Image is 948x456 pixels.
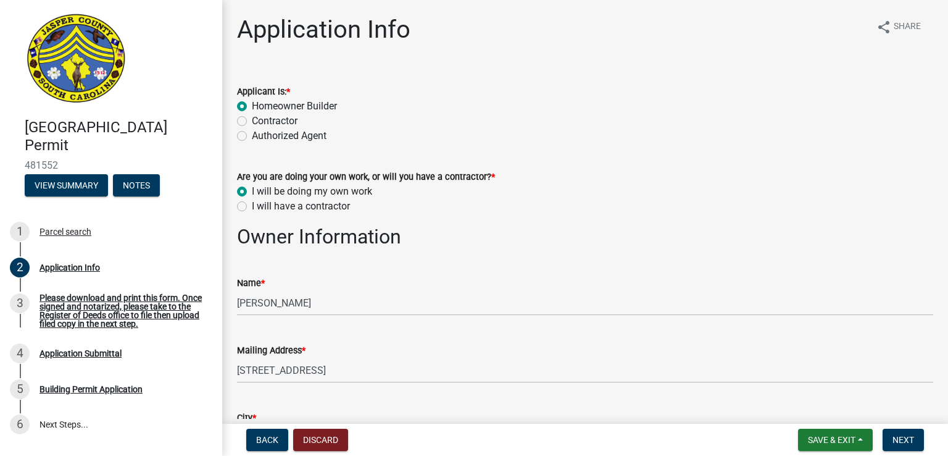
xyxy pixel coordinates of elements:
div: 2 [10,258,30,277]
div: Please download and print this form. Once signed and notarized, please take to the Register of De... [39,293,202,328]
img: Jasper County, South Carolina [25,13,128,106]
wm-modal-confirm: Notes [113,181,160,191]
span: Share [894,20,921,35]
div: 1 [10,222,30,242]
label: Authorized Agent [252,129,326,143]
div: Parcel search [39,227,91,236]
button: Next [883,429,924,451]
wm-modal-confirm: Summary [25,181,108,191]
div: 3 [10,293,30,313]
div: 6 [10,415,30,434]
div: 5 [10,379,30,399]
h4: [GEOGRAPHIC_DATA] Permit [25,119,212,154]
label: I will be doing my own work [252,184,372,199]
i: share [876,20,891,35]
button: Notes [113,174,160,196]
div: Building Permit Application [39,385,143,394]
label: Mailing Address [237,347,306,355]
span: Next [892,435,914,445]
label: City [237,414,256,423]
label: Name [237,279,265,288]
button: shareShare [867,15,931,39]
div: 4 [10,344,30,363]
label: Homeowner Builder [252,99,337,114]
h1: Application Info [237,15,410,44]
label: Contractor [252,114,297,129]
h2: Owner Information [237,225,933,248]
button: Back [246,429,288,451]
span: Save & Exit [808,435,855,445]
label: Are you are doing your own work, or will you have a contractor? [237,173,495,182]
label: Applicant Is: [237,88,290,96]
button: Discard [293,429,348,451]
button: Save & Exit [798,429,873,451]
span: 481552 [25,159,197,171]
span: Back [256,435,278,445]
label: I will have a contractor [252,199,350,214]
button: View Summary [25,174,108,196]
div: Application Info [39,263,100,272]
div: Application Submittal [39,349,122,358]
